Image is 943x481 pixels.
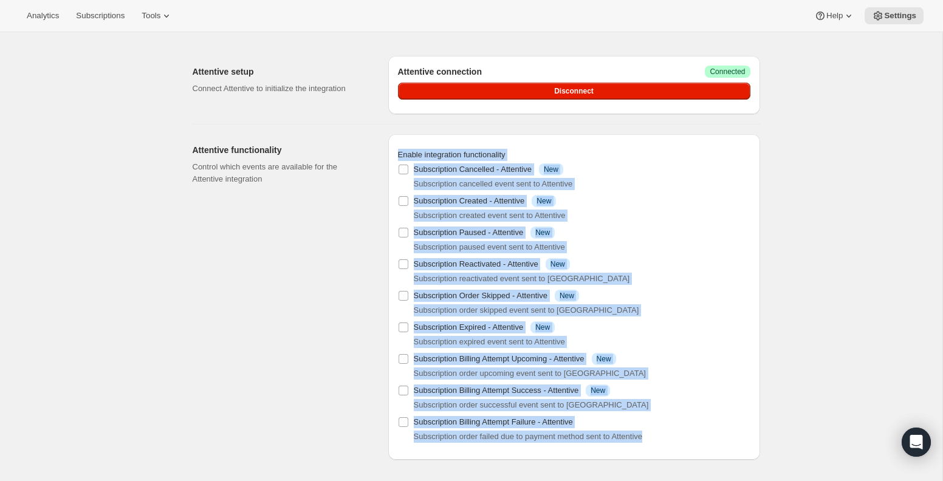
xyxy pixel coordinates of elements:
span: Tools [142,11,160,21]
span: Disconnect [554,86,594,96]
div: Enable integration functionality [398,149,750,161]
span: Subscriptions [76,11,125,21]
span: Connected [710,67,745,77]
span: Analytics [27,11,59,21]
button: Tools [134,7,180,24]
p: Connect Attentive to initialize the integration [193,83,369,95]
button: Settings [865,7,924,24]
span: New [550,259,565,269]
h2: Attentive setup [193,66,369,78]
span: New [544,165,558,174]
div: Subscription reactivated event sent to [GEOGRAPHIC_DATA] [414,273,750,285]
div: Subscription paused event sent to Attentive [414,241,750,253]
div: Subscription Paused - Attentive [414,227,555,239]
span: New [597,354,611,364]
span: Settings [884,11,916,21]
div: Subscription order upcoming event sent to [GEOGRAPHIC_DATA] [414,367,750,380]
div: Subscription Cancelled - Attentive [414,163,563,176]
span: New [535,228,550,237]
div: Subscription order successful event sent to [GEOGRAPHIC_DATA] [414,399,750,411]
button: Analytics [19,7,66,24]
div: Subscription Billing Attempt Upcoming - Attentive [414,353,616,365]
div: Open Intercom Messenger [902,428,931,457]
div: Subscription order failed due to payment method sent to Attentive [414,431,750,443]
div: Subscription Billing Attempt Success - Attentive [414,384,611,397]
span: New [591,386,605,395]
button: Subscriptions [69,7,132,24]
div: Subscription Created - Attentive [414,195,557,207]
div: Subscription Billing Attempt Failure - Attentive [414,416,573,428]
h2: Attentive connection [398,66,482,78]
h2: Attentive functionality [193,144,369,156]
span: Help [826,11,843,21]
div: Subscription Expired - Attentive [414,321,555,333]
div: Subscription Reactivated - Attentive [414,258,570,270]
div: Subscription cancelled event sent to Attentive [414,178,750,190]
span: New [537,196,551,206]
span: New [535,322,550,332]
span: New [560,291,574,301]
div: Subscription Order Skipped - Attentive [414,290,579,302]
button: Disconnect [398,83,750,100]
button: Help [807,7,862,24]
div: Subscription created event sent to Attentive [414,210,750,222]
div: Subscription expired event sent to Attentive [414,336,750,348]
p: Control which events are available for the Attentive integration [193,161,369,185]
div: Subscription order skipped event sent to [GEOGRAPHIC_DATA] [414,304,750,316]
